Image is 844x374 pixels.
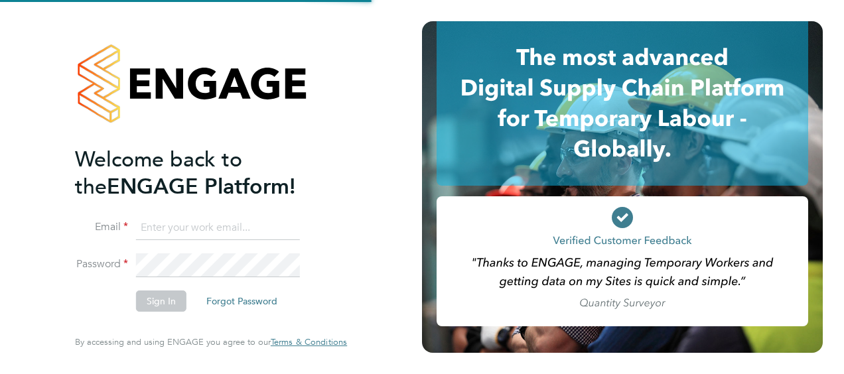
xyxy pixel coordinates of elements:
span: Terms & Conditions [271,336,347,347]
label: Password [75,257,128,271]
label: Email [75,220,128,234]
a: Terms & Conditions [271,337,347,347]
button: Sign In [136,290,186,312]
span: Welcome back to the [75,147,242,200]
h2: ENGAGE Platform! [75,146,334,200]
button: Forgot Password [196,290,288,312]
span: By accessing and using ENGAGE you agree to our [75,336,347,347]
input: Enter your work email... [136,216,300,240]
